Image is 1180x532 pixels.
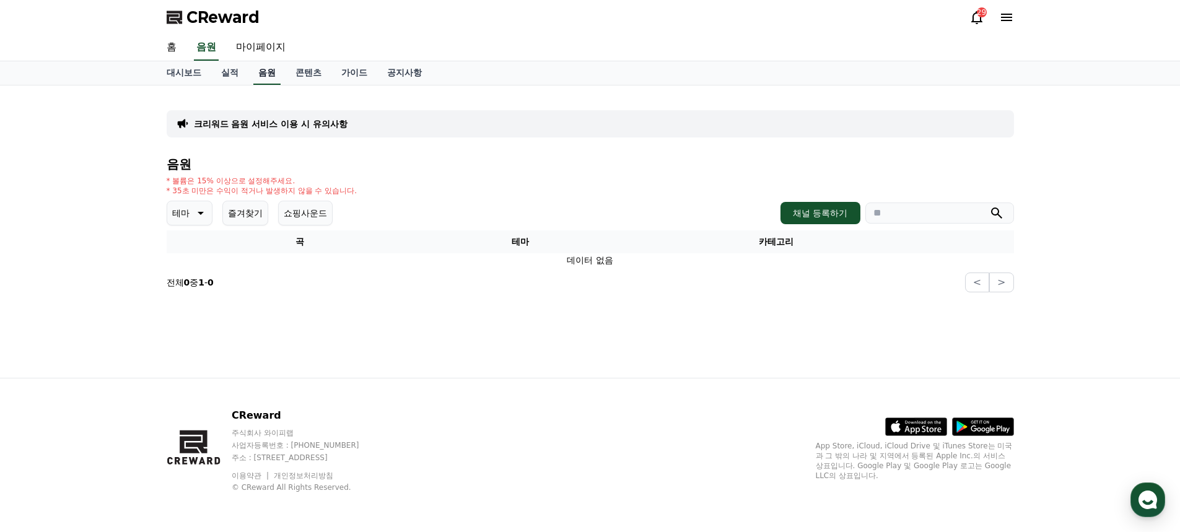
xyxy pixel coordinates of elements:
th: 곡 [167,230,434,253]
strong: 0 [208,277,214,287]
a: 실적 [211,61,248,85]
span: 설정 [191,411,206,421]
span: 홈 [39,411,46,421]
a: 크리워드 음원 서비스 이용 시 유의사항 [194,118,347,130]
strong: 0 [184,277,190,287]
button: 쇼핑사운드 [278,201,333,225]
a: 공지사항 [377,61,432,85]
span: CReward [186,7,260,27]
p: CReward [232,408,383,423]
a: 설정 [160,393,238,424]
th: 테마 [434,230,608,253]
a: 음원 [194,35,219,61]
button: 테마 [167,201,212,225]
p: App Store, iCloud, iCloud Drive 및 iTunes Store는 미국과 그 밖의 나라 및 지역에서 등록된 Apple Inc.의 서비스 상표입니다. Goo... [816,441,1014,481]
a: 홈 [157,35,186,61]
a: 가이드 [331,61,377,85]
p: © CReward All Rights Reserved. [232,482,383,492]
p: * 35초 미만은 수익이 적거나 발생하지 않을 수 있습니다. [167,186,357,196]
p: 사업자등록번호 : [PHONE_NUMBER] [232,440,383,450]
a: 콘텐츠 [286,61,331,85]
p: 테마 [172,204,190,222]
button: 즐겨찾기 [222,201,268,225]
button: > [989,273,1013,292]
a: 대화 [82,393,160,424]
span: 대화 [113,412,128,422]
p: * 볼륨은 15% 이상으로 설정해주세요. [167,176,357,186]
div: 29 [977,7,987,17]
p: 주식회사 와이피랩 [232,428,383,438]
a: 29 [969,10,984,25]
td: 데이터 없음 [167,253,1014,268]
h4: 음원 [167,157,1014,171]
a: 음원 [253,61,281,85]
a: 개인정보처리방침 [274,471,333,480]
a: 대시보드 [157,61,211,85]
a: 홈 [4,393,82,424]
button: < [965,273,989,292]
a: 마이페이지 [226,35,295,61]
p: 주소 : [STREET_ADDRESS] [232,453,383,463]
button: 채널 등록하기 [780,202,860,224]
th: 카테고리 [608,230,945,253]
strong: 1 [198,277,204,287]
a: CReward [167,7,260,27]
a: 이용약관 [232,471,271,480]
p: 전체 중 - [167,276,214,289]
